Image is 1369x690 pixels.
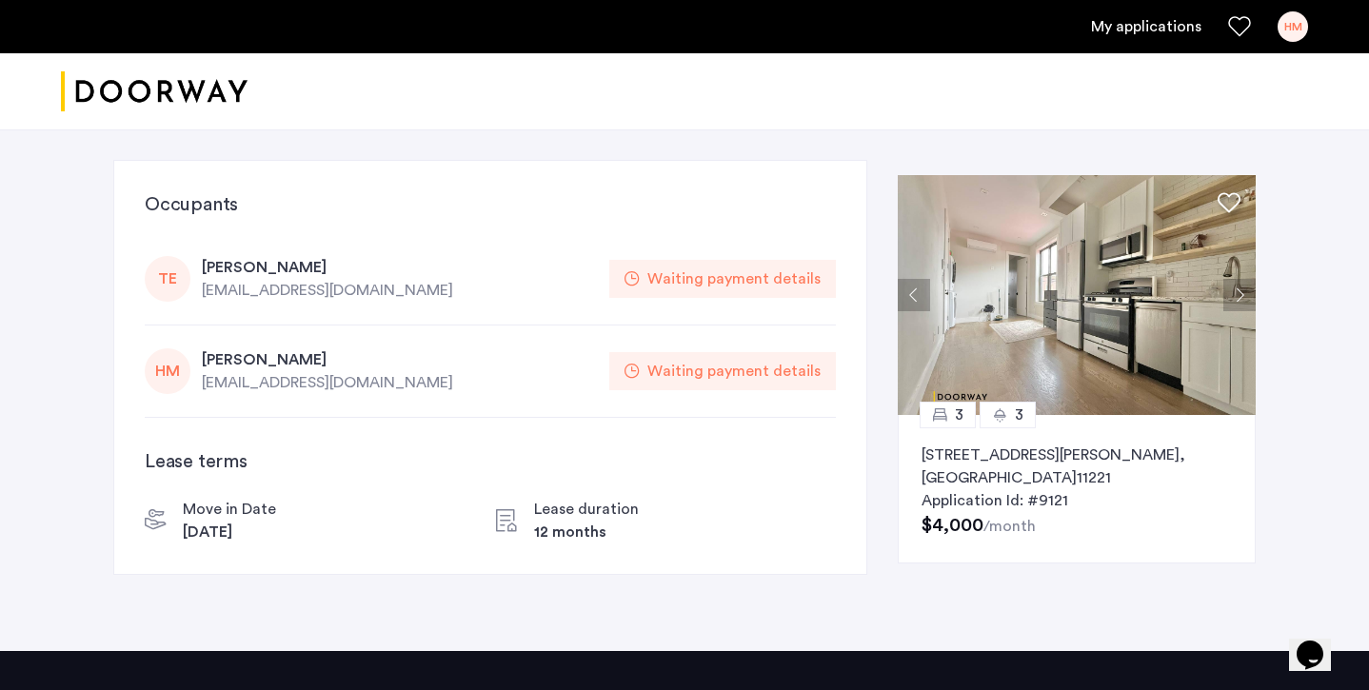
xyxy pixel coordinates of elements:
[1228,15,1251,38] a: Favorites
[183,498,276,521] div: Move in Date
[145,448,836,475] h3: Lease terms
[898,175,1256,415] img: 2016_638634858389248907.jpeg
[898,279,930,311] button: Previous apartment
[61,56,248,128] a: Cazamio logo
[955,404,963,426] span: 3
[202,279,598,302] div: [EMAIL_ADDRESS][DOMAIN_NAME]
[1223,279,1256,311] button: Next apartment
[202,256,598,279] div: [PERSON_NAME]
[534,498,639,521] div: Lease duration
[183,521,276,543] div: [DATE]
[145,256,190,302] div: TE
[922,493,1068,508] span: Application Id: #9121
[1278,11,1308,42] div: HM
[922,516,983,535] span: $4,000
[145,348,190,394] div: HM
[647,360,821,383] div: Waiting payment details
[922,444,1232,489] p: [STREET_ADDRESS][PERSON_NAME] 11221
[145,191,836,218] h3: Occupants
[1289,614,1350,671] iframe: chat widget
[202,348,598,371] div: [PERSON_NAME]
[534,521,639,543] div: 12 months
[61,56,248,128] img: logo
[1091,15,1201,38] a: My application
[983,519,1036,534] sub: /month
[647,267,821,290] div: Waiting payment details
[1015,404,1023,426] span: 3
[202,371,598,394] div: [EMAIL_ADDRESS][DOMAIN_NAME]
[898,415,1256,563] a: 33[STREET_ADDRESS][PERSON_NAME], [GEOGRAPHIC_DATA]11221Application Id: #9121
